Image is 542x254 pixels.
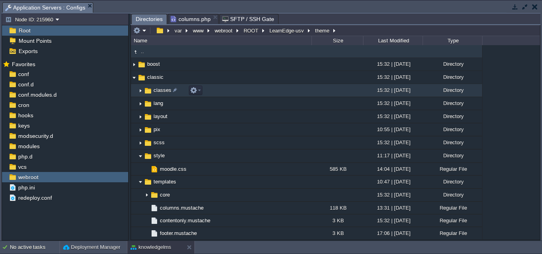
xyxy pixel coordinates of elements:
[423,84,482,96] div: Directory
[173,27,184,34] button: var
[17,143,41,150] a: modules
[17,91,58,98] a: conf.modules.d
[152,87,173,94] span: classes
[423,36,482,45] div: Type
[17,101,31,109] a: cron
[10,61,37,67] a: Favorites
[423,214,482,227] div: Regular File
[144,139,152,147] img: AMDAwAAAACH5BAEAAAAALAAAAAABAAEAAAICRAEAOw==
[140,48,145,55] span: ..
[17,122,31,129] a: keys
[363,123,423,136] div: 10:55 | [DATE]
[363,97,423,109] div: 15:32 | [DATE]
[137,137,144,149] img: AMDAwAAAACH5BAEAAAAALAAAAAABAAEAAAICRAEAOw==
[152,126,161,133] span: pix
[364,36,423,45] div: Last Modified
[144,227,150,239] img: AMDAwAAAACH5BAEAAAAALAAAAAABAAEAAAICRAEAOw==
[144,214,150,227] img: AMDAwAAAACH5BAEAAAAALAAAAAABAAEAAAICRAEAOw==
[152,178,177,185] span: templates
[17,163,28,170] a: vcs
[5,16,56,23] button: Node ID: 215960
[222,14,274,24] span: SFTP / SSH Gate
[152,113,169,120] a: layout
[423,149,482,162] div: Directory
[17,27,32,34] span: Root
[137,84,144,97] img: AMDAwAAAACH5BAEAAAAALAAAAAABAAEAAAICRAEAOw==
[17,174,40,181] a: webroot
[423,202,482,214] div: Regular File
[363,214,423,227] div: 15:32 | [DATE]
[144,86,152,95] img: AMDAwAAAACH5BAEAAAAALAAAAAABAAEAAAICRAEAOw==
[268,27,306,34] button: LearnEdge-usv
[150,204,159,212] img: AMDAwAAAACH5BAEAAAAALAAAAAABAAEAAAICRAEAOw==
[150,216,159,225] img: AMDAwAAAACH5BAEAAAAALAAAAAABAAEAAAICRAEAOw==
[363,110,423,122] div: 15:32 | [DATE]
[144,113,152,121] img: AMDAwAAAACH5BAEAAAAALAAAAAABAAEAAAICRAEAOw==
[363,176,423,188] div: 10:47 | [DATE]
[146,74,165,80] span: classic
[423,58,482,70] div: Directory
[144,163,150,175] img: AMDAwAAAACH5BAEAAAAALAAAAAABAAEAAAICRAEAOw==
[131,25,540,36] input: Click to enter the path
[136,14,163,24] span: Directories
[423,136,482,149] div: Directory
[5,3,85,13] span: Application Servers : Configs
[137,60,146,69] img: AMDAwAAAACH5BAEAAAAALAAAAAABAAEAAAICRAEAOw==
[159,191,171,198] a: core
[17,71,30,78] a: conf
[159,166,188,172] span: moodle.css
[152,139,166,146] span: scss
[137,97,144,110] img: AMDAwAAAACH5BAEAAAAALAAAAAABAAEAAAICRAEAOw==
[159,217,211,224] a: contentonly.mustache
[423,163,482,175] div: Regular File
[152,152,166,159] a: style
[146,61,161,67] a: boost
[423,110,482,122] div: Directory
[17,37,53,44] a: Mount Points
[137,150,144,162] img: AMDAwAAAACH5BAEAAAAALAAAAAABAAEAAAICRAEAOw==
[311,163,363,175] div: 585 KB
[363,58,423,70] div: 15:32 | [DATE]
[144,99,152,108] img: AMDAwAAAACH5BAEAAAAALAAAAAABAAEAAAICRAEAOw==
[159,204,205,211] a: columns.mustache
[311,227,363,239] div: 3 KB
[17,81,35,88] a: conf.d
[137,124,144,136] img: AMDAwAAAACH5BAEAAAAALAAAAAABAAEAAAICRAEAOw==
[363,227,423,239] div: 17:06 | [DATE]
[144,178,152,186] img: AMDAwAAAACH5BAEAAAAALAAAAAABAAEAAAICRAEAOw==
[311,202,363,214] div: 118 KB
[10,61,37,68] span: Favorites
[137,73,146,82] img: AMDAwAAAACH5BAEAAAAALAAAAAABAAEAAAICRAEAOw==
[363,71,423,83] div: 15:32 | [DATE]
[150,229,159,238] img: AMDAwAAAACH5BAEAAAAALAAAAAABAAEAAAICRAEAOw==
[131,48,140,56] img: AMDAwAAAACH5BAEAAAAALAAAAAABAAEAAAICRAEAOw==
[242,27,260,34] button: ROOT
[150,165,159,174] img: AMDAwAAAACH5BAEAAAAALAAAAAABAAEAAAICRAEAOw==
[152,100,164,107] span: lang
[132,36,311,45] div: Name
[144,126,152,134] img: AMDAwAAAACH5BAEAAAAALAAAAAABAAEAAAICRAEAOw==
[17,153,34,160] span: php.d
[363,202,423,214] div: 13:31 | [DATE]
[159,230,198,237] a: footer.mustache
[17,194,53,201] span: redeploy.conf
[17,132,54,139] a: modsecurity.d
[63,243,120,251] button: Deployment Manager
[314,27,331,34] button: theme
[171,14,211,24] span: columns.php
[17,112,35,119] span: hooks
[168,14,219,24] li: /var/www/webroot/ROOT/LearnEdge-usv/theme/classic/layout/columns.php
